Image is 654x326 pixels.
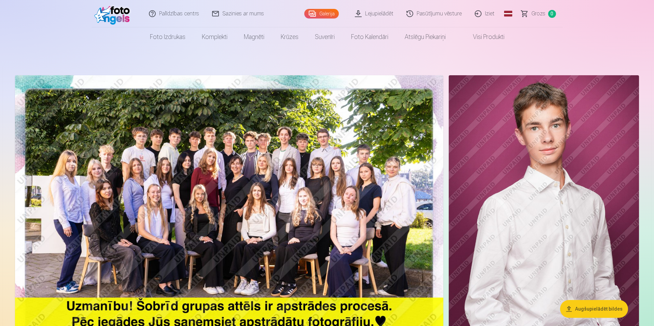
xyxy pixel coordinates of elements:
a: Komplekti [194,27,236,47]
a: Krūzes [273,27,307,47]
a: Suvenīri [307,27,343,47]
a: Magnēti [236,27,273,47]
a: Foto izdrukas [142,27,194,47]
a: Galerija [304,9,339,18]
img: /fa1 [94,3,134,25]
span: Grozs [531,10,545,18]
a: Foto kalendāri [343,27,396,47]
span: 0 [548,10,556,18]
a: Atslēgu piekariņi [396,27,454,47]
a: Visi produkti [454,27,513,47]
button: Augšupielādēt bildes [560,300,628,318]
